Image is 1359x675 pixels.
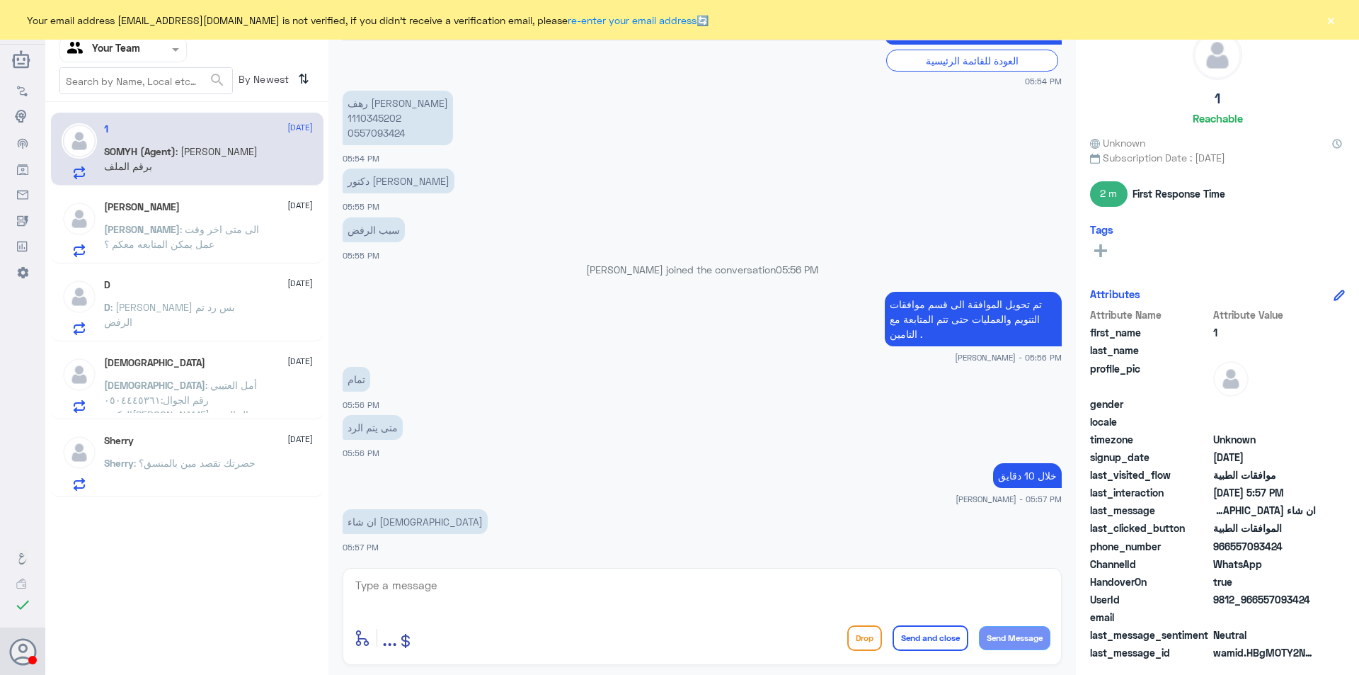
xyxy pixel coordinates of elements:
span: profile_pic [1090,361,1210,394]
a: re-enter your email address [568,14,696,26]
span: 05:56 PM [343,400,379,409]
span: locale [1090,414,1210,429]
span: last_name [1090,343,1210,358]
span: 05:54 PM [1025,75,1062,87]
h5: 1 [104,123,108,135]
h6: Tags [1090,223,1113,236]
span: First Response Time [1132,186,1225,201]
span: : الى متى اخر وقت عمل يمكن المتابعه معكم ؟ [104,223,259,250]
span: wamid.HBgMOTY2NTU3MDkzNDI0FQIAEhgUM0EyMDMzMjExQzlBMTYzODM5RTEA [1213,645,1316,660]
span: last_clicked_button [1090,521,1210,535]
button: × [1324,13,1338,27]
span: Unknown [1213,432,1316,447]
span: Your email address [EMAIL_ADDRESS][DOMAIN_NAME] is not verified, if you didn't receive a verifica... [27,13,709,28]
img: defaultAdmin.png [62,123,97,159]
span: null [1213,610,1316,625]
span: Subscription Date : [DATE] [1090,150,1345,165]
span: ان شاء الله [1213,503,1316,518]
button: Send Message [979,626,1050,650]
span: By Newest [233,67,292,96]
h5: سبحان الله [104,357,205,369]
span: email [1090,610,1210,625]
span: Unknown [1090,135,1145,150]
span: : [PERSON_NAME] برقم الملف [104,145,258,172]
span: Sherry [104,457,134,469]
img: defaultAdmin.png [1213,361,1249,397]
span: last_interaction [1090,485,1210,500]
img: defaultAdmin.png [62,201,97,237]
span: D [104,301,110,313]
span: signup_date [1090,450,1210,465]
img: defaultAdmin.png [62,435,97,470]
span: Attribute Name [1090,307,1210,322]
p: 26/8/2025, 5:54 PM [343,91,453,145]
div: العودة للقائمة الرئيسية [886,50,1058,72]
span: 05:55 PM [343,251,379,260]
span: : حضرتك تقصد مين بالمنسق؟ [134,457,256,469]
button: search [209,69,226,92]
h6: Attributes [1090,288,1140,300]
span: موافقات الطبية [1213,467,1316,482]
span: ... [382,625,397,650]
span: null [1213,397,1316,412]
span: null [1213,414,1316,429]
h5: Sherry [104,435,134,447]
span: timezone [1090,432,1210,447]
button: Drop [847,625,882,651]
span: SOMYH (Agent) [104,145,176,157]
span: last_message_id [1090,645,1210,660]
span: true [1213,574,1316,589]
span: [DATE] [287,199,313,212]
img: defaultAdmin.png [62,279,97,314]
img: defaultAdmin.png [1193,31,1242,79]
button: Send and close [893,625,968,651]
span: [PERSON_NAME] - 05:56 PM [955,351,1062,363]
span: last_message [1090,503,1210,518]
p: 26/8/2025, 5:56 PM [343,367,370,392]
span: 05:56 PM [776,263,818,276]
p: 26/8/2025, 5:55 PM [343,217,405,242]
span: [DATE] [287,121,313,134]
span: [PERSON_NAME] [104,223,180,235]
p: 26/8/2025, 5:55 PM [343,169,454,193]
span: : [PERSON_NAME] بس رد تم الرفض [104,301,235,328]
p: [PERSON_NAME] joined the conversation [343,262,1062,277]
span: 9812_966557093424 [1213,592,1316,607]
span: 2 [1213,557,1316,572]
span: 0 [1213,628,1316,642]
img: defaultAdmin.png [62,357,97,392]
span: first_name [1090,325,1210,340]
span: 05:54 PM [343,154,379,163]
span: last_message_sentiment [1090,628,1210,642]
span: phone_number [1090,539,1210,554]
h6: Reachable [1193,112,1243,125]
p: 26/8/2025, 5:56 PM [885,292,1062,346]
h5: Nora [104,201,180,213]
span: Attribute Value [1213,307,1316,322]
span: 2 m [1090,181,1128,207]
span: 1 [1213,325,1316,340]
input: Search by Name, Local etc… [60,68,232,93]
span: 966557093424 [1213,539,1316,554]
p: 26/8/2025, 5:57 PM [343,509,488,534]
button: Avatar [9,638,36,665]
span: search [209,72,226,89]
span: 05:57 PM [343,543,379,552]
span: 05:56 PM [343,448,379,458]
span: ChannelId [1090,557,1210,572]
p: 26/8/2025, 5:56 PM [343,415,403,440]
span: gender [1090,397,1210,412]
button: ... [382,622,397,654]
span: last_visited_flow [1090,467,1210,482]
h5: D [104,279,110,291]
i: check [14,596,31,613]
span: [DATE] [287,355,313,368]
span: [DEMOGRAPHIC_DATA] [104,379,205,391]
span: الموافقات الطبية [1213,521,1316,535]
span: UserId [1090,592,1210,607]
span: [PERSON_NAME] - 05:57 PM [956,493,1062,505]
span: 05:55 PM [343,202,379,211]
span: 2025-08-26T14:57:19.819Z [1213,485,1316,500]
i: ⇅ [298,67,309,91]
span: 2025-08-26T14:54:22.059Z [1213,450,1316,465]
